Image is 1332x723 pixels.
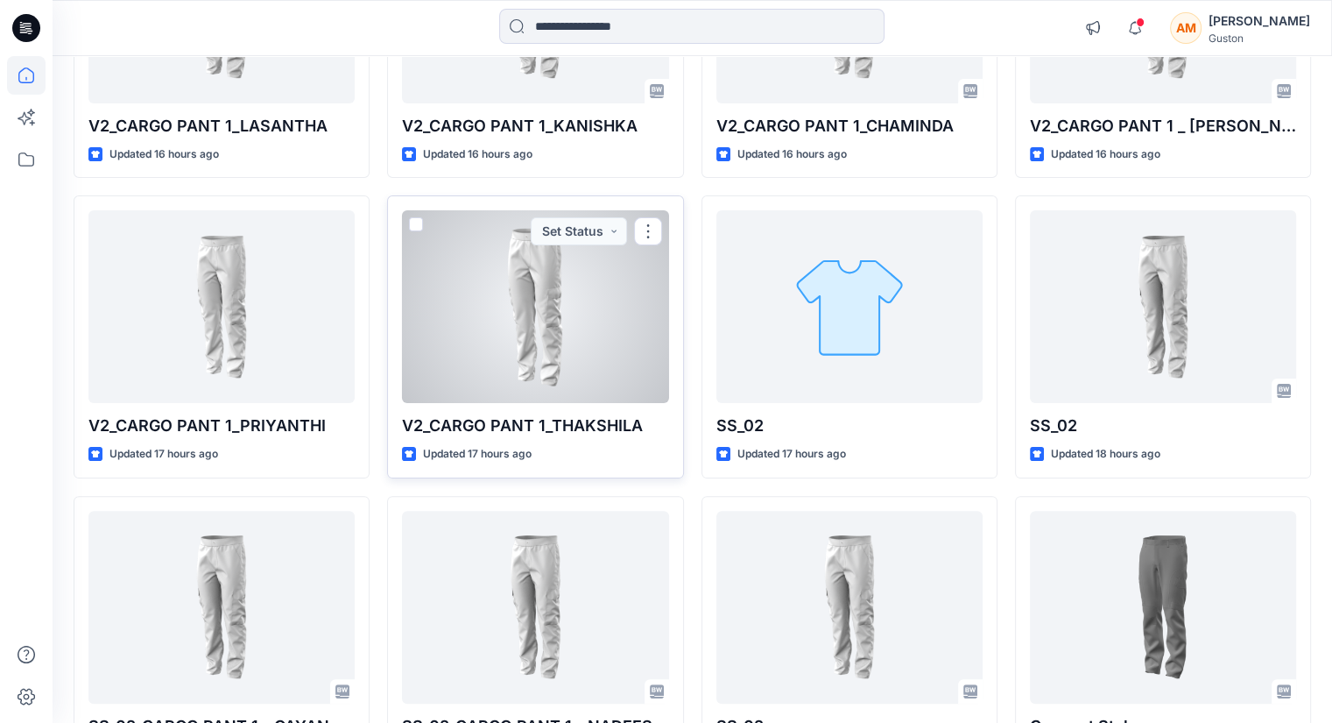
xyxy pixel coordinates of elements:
p: V2_CARGO PANT 1_THAKSHILA [402,414,668,438]
p: SS_02 [716,414,983,438]
p: Updated 17 hours ago [423,445,532,464]
a: SS_02_CARGO PANT 1 _ GAYAN [88,511,355,704]
p: Updated 17 hours ago [737,445,846,464]
p: V2_CARGO PANT 1 _ [PERSON_NAME] [1030,114,1296,138]
div: Guston [1209,32,1310,45]
p: Updated 16 hours ago [423,145,532,164]
p: Updated 16 hours ago [1051,145,1160,164]
a: SS_02 [716,511,983,704]
p: Updated 17 hours ago [109,445,218,464]
a: SS_02_CARGO PANT 1 _ NADEESHA [402,511,668,704]
p: V2_CARGO PANT 1_LASANTHA [88,114,355,138]
a: V2_CARGO PANT 1_PRIYANTHI [88,210,355,403]
p: V2_CARGO PANT 1_PRIYANTHI [88,414,355,438]
a: SS_02 [716,210,983,403]
p: Updated 18 hours ago [1051,445,1160,464]
a: V2_CARGO PANT 1_THAKSHILA [402,210,668,403]
p: Updated 16 hours ago [109,145,219,164]
p: V2_CARGO PANT 1_KANISHKA [402,114,668,138]
p: V2_CARGO PANT 1_CHAMINDA [716,114,983,138]
div: AM [1170,12,1202,44]
a: SS_02 [1030,210,1296,403]
a: Concept Style [1030,511,1296,704]
div: [PERSON_NAME] [1209,11,1310,32]
p: Updated 16 hours ago [737,145,847,164]
p: SS_02 [1030,414,1296,438]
